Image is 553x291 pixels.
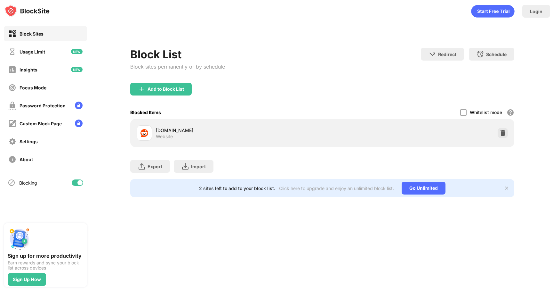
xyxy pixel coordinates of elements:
[13,277,41,282] div: Sign Up Now
[8,155,16,163] img: about-off.svg
[4,4,50,17] img: logo-blocksite.svg
[20,31,44,37] div: Block Sites
[530,9,542,14] div: Login
[8,102,16,110] img: password-protection-off.svg
[20,121,62,126] div: Custom Block Page
[130,48,225,61] div: Block List
[148,87,184,92] div: Add to Block List
[8,84,16,92] img: focus-off.svg
[75,102,83,109] img: lock-menu.svg
[140,129,148,137] img: favicons
[130,63,225,70] div: Block sites permanently or by schedule
[156,134,173,139] div: Website
[20,49,45,54] div: Usage Limit
[20,157,33,162] div: About
[486,52,507,57] div: Schedule
[8,30,16,38] img: block-on.svg
[20,85,46,90] div: Focus Mode
[8,137,16,145] img: settings-off.svg
[130,110,161,115] div: Blocked Items
[19,180,37,186] div: Blocking
[438,52,456,57] div: Redirect
[148,164,162,169] div: Export
[470,110,502,115] div: Whitelist mode
[279,186,394,191] div: Click here to upgrade and enjoy an unlimited block list.
[8,48,16,56] img: time-usage-off.svg
[71,67,83,72] img: new-icon.svg
[20,139,38,144] div: Settings
[75,120,83,127] img: lock-menu.svg
[8,66,16,74] img: insights-off.svg
[191,164,206,169] div: Import
[8,253,83,259] div: Sign up for more productivity
[471,5,515,18] div: animation
[402,182,445,195] div: Go Unlimited
[8,227,31,250] img: push-signup.svg
[71,49,83,54] img: new-icon.svg
[20,67,37,72] div: Insights
[8,120,16,128] img: customize-block-page-off.svg
[199,186,275,191] div: 2 sites left to add to your block list.
[8,179,15,187] img: blocking-icon.svg
[504,186,509,191] img: x-button.svg
[8,260,83,270] div: Earn rewards and sync your block list across devices
[156,127,322,134] div: [DOMAIN_NAME]
[20,103,66,108] div: Password Protection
